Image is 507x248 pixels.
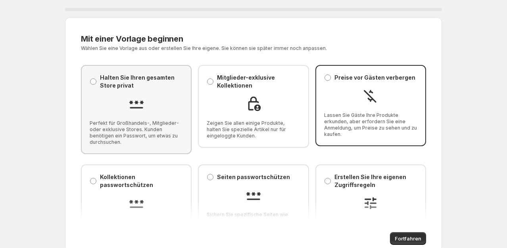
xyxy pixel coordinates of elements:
span: Sichern Sie spezifische Seiten wie Lookbooks, Kataloge oder exklusive Inhalte. [207,212,300,231]
span: Zeigen Sie allen einige Produkte, halten Sie spezielle Artikel nur für eingeloggte Kunden. [207,120,300,139]
p: Kollektionen passwortschützen [100,173,183,189]
img: Kollektionen passwortschützen [129,195,144,211]
span: Mit einer Vorlage beginnen [81,34,183,44]
p: Wählen Sie eine Vorlage aus oder erstellen Sie Ihre eigene. Sie können sie später immer noch anpa... [81,45,373,52]
span: Fortfahren [395,235,421,242]
span: Perfekt für Großhandels-, Mitglieder- oder exklusive Stores. Kunden benötigen ein Passwort, um et... [90,120,183,145]
p: Preise vor Gästen verbergen [334,74,415,82]
p: Erstellen Sie Ihre eigenen Zugriffsregeln [334,173,417,189]
img: Halten Sie Ihren gesamten Store privat [129,96,144,112]
img: Seiten passwortschützen [246,187,261,203]
p: Halten Sie Ihren gesamten Store privat [100,74,183,90]
button: Fortfahren [390,232,426,245]
p: Mitglieder-exklusive Kollektionen [217,74,300,90]
img: Preise vor Gästen verbergen [363,88,378,104]
img: Erstellen Sie Ihre eigenen Zugriffsregeln [363,195,378,211]
p: Seiten passwortschützen [217,173,290,181]
span: Lassen Sie Gäste Ihre Produkte erkunden, aber erfordern Sie eine Anmeldung, um Preise zu sehen un... [324,112,417,137]
img: Mitglieder-exklusive Kollektionen [246,96,261,112]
